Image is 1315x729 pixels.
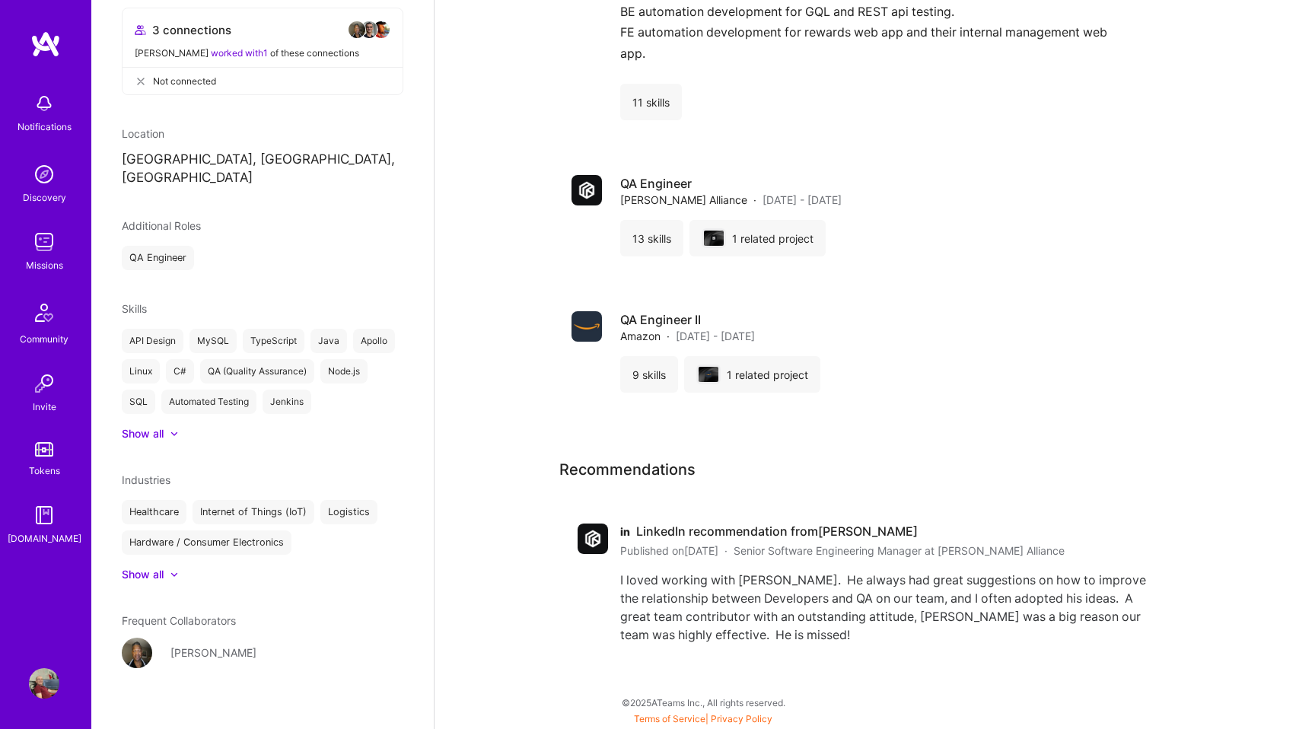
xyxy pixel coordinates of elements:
[704,231,724,246] img: cover
[30,30,61,58] img: logo
[20,331,68,347] div: Community
[166,359,194,384] div: C#
[122,302,147,315] span: Skills
[634,713,705,724] a: Terms of Service
[243,329,304,353] div: TypeScript
[29,668,59,699] img: User Avatar
[724,543,728,559] span: ·
[122,246,194,270] div: QA Engineer
[135,75,147,88] i: icon CloseGray
[684,356,820,393] div: 1 related project
[620,220,683,256] div: 13 skills
[35,442,53,457] img: tokens
[18,119,72,135] div: Notifications
[152,22,231,38] span: 3 connections
[29,88,59,119] img: bell
[620,524,630,540] span: in
[122,638,152,668] img: User Avatar
[26,257,63,273] div: Missions
[189,329,237,353] div: MySQL
[705,371,712,377] img: Company logo
[620,84,682,120] div: 11 skills
[161,390,256,414] div: Automated Testing
[620,543,718,559] span: Published on [DATE]
[699,367,718,382] img: cover
[310,329,347,353] div: Java
[122,329,183,353] div: API Design
[620,328,661,344] span: Amazon
[122,500,186,524] div: Healthcare
[753,192,756,208] span: ·
[620,356,678,393] div: 9 skills
[689,220,826,256] div: 1 related project
[122,426,164,441] div: Show all
[135,45,390,61] div: [PERSON_NAME] of these connections
[170,645,256,661] div: [PERSON_NAME]
[122,219,201,232] span: Additional Roles
[620,175,842,192] h4: QA Engineer
[23,189,66,205] div: Discovery
[26,294,62,331] img: Community
[29,159,59,189] img: discovery
[353,329,395,353] div: Apollo
[620,571,1150,644] div: I loved working with [PERSON_NAME]. He always had great suggestions on how to improve the relatio...
[29,500,59,530] img: guide book
[320,500,377,524] div: Logistics
[211,47,268,59] span: worked with 1
[153,73,216,89] span: Not connected
[193,500,314,524] div: Internet of Things (IoT)
[29,463,60,479] div: Tokens
[25,668,63,699] a: User Avatar
[634,713,772,724] span: |
[711,713,772,724] a: Privacy Policy
[711,235,717,241] img: Company logo
[122,638,403,668] a: User Avatar[PERSON_NAME]
[122,390,155,414] div: SQL
[320,359,368,384] div: Node.js
[372,21,390,39] img: avatar
[360,21,378,39] img: avatar
[572,175,602,205] img: Company logo
[135,24,146,36] i: icon Collaborator
[8,530,81,546] div: [DOMAIN_NAME]
[200,359,314,384] div: QA (Quality Assurance)
[91,683,1315,721] div: © 2025 ATeams Inc., All rights reserved.
[636,524,918,540] span: LinkedIn recommendation from [PERSON_NAME]
[122,567,164,582] div: Show all
[122,614,236,627] span: Frequent Collaborators
[620,311,755,328] h4: QA Engineer II
[676,328,755,344] span: [DATE] - [DATE]
[122,126,403,142] div: Location
[122,530,291,555] div: Hardware / Consumer Electronics
[122,473,170,486] span: Industries
[122,359,160,384] div: Linux
[763,192,842,208] span: [DATE] - [DATE]
[734,543,1065,559] span: Senior Software Engineering Manager at [PERSON_NAME] Alliance
[263,390,311,414] div: Jenkins
[578,524,608,554] img: Dray Alliance logo
[122,151,403,187] p: [GEOGRAPHIC_DATA], [GEOGRAPHIC_DATA], [GEOGRAPHIC_DATA]
[33,399,56,415] div: Invite
[559,458,696,481] span: Recommendations
[29,227,59,257] img: teamwork
[29,368,59,399] img: Invite
[572,311,602,342] img: Company logo
[620,192,747,208] span: [PERSON_NAME] Alliance
[348,21,366,39] img: avatar
[122,8,403,95] button: 3 connectionsavataravataravatar[PERSON_NAME] worked with1 of these connectionsNot connected
[667,328,670,344] span: ·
